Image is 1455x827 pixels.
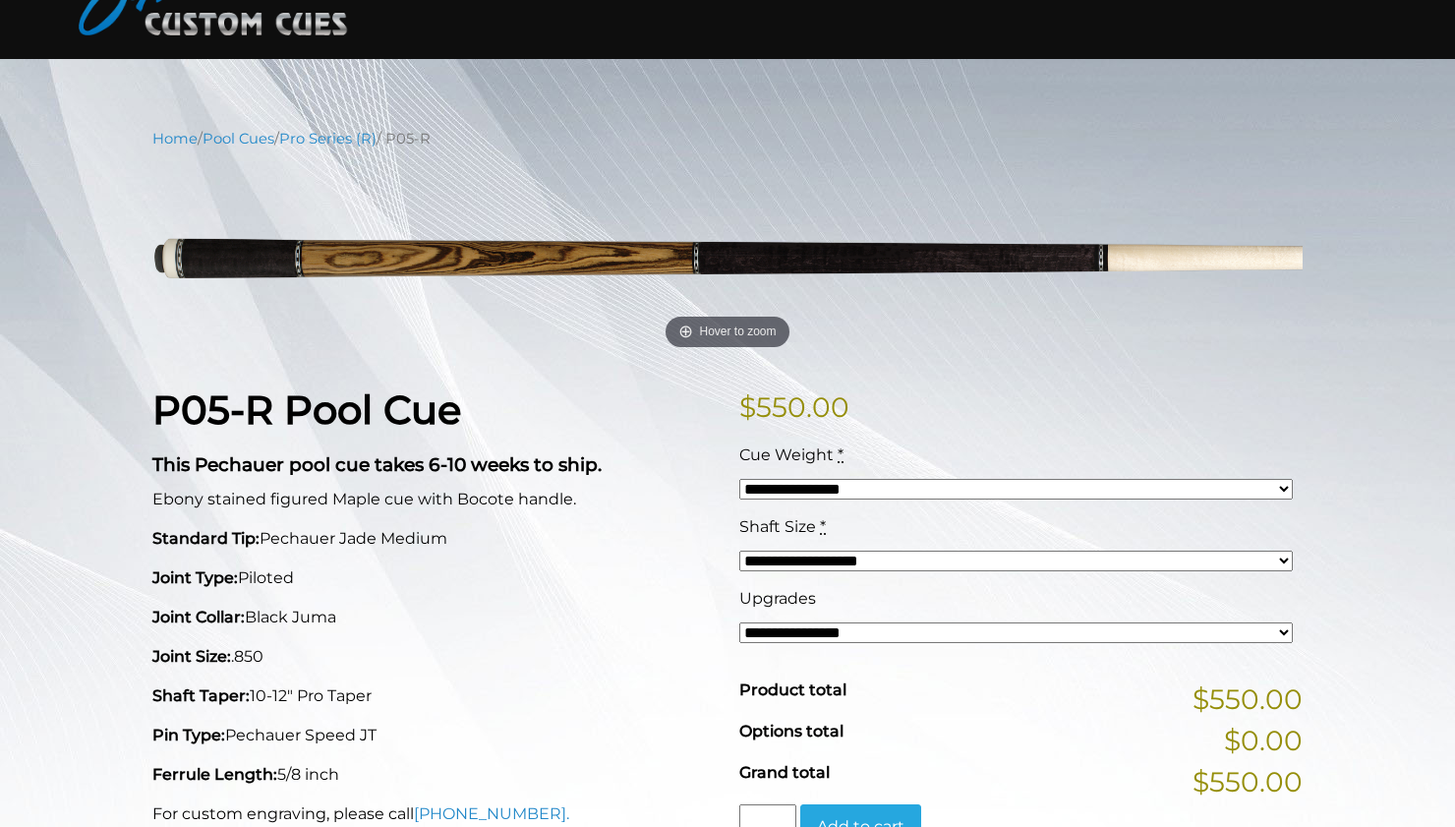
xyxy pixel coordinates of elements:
strong: Ferrule Length: [152,765,277,784]
a: Hover to zoom [152,164,1303,356]
span: Upgrades [739,589,816,608]
a: [PHONE_NUMBER]. [414,804,569,823]
strong: Standard Tip: [152,529,260,548]
strong: Joint Collar: [152,608,245,626]
span: $550.00 [1193,761,1303,802]
strong: Shaft Taper: [152,686,250,705]
p: Black Juma [152,606,716,629]
p: .850 [152,645,716,669]
strong: Pin Type: [152,726,225,744]
bdi: 550.00 [739,390,849,424]
abbr: required [838,445,844,464]
p: Piloted [152,566,716,590]
span: Grand total [739,763,830,782]
span: Product total [739,680,846,699]
span: Cue Weight [739,445,834,464]
img: P05-N.png [152,164,1303,356]
p: Ebony stained figured Maple cue with Bocote handle. [152,488,716,511]
span: Options total [739,722,844,740]
p: Pechauer Jade Medium [152,527,716,551]
abbr: required [820,517,826,536]
strong: P05-R Pool Cue [152,385,461,434]
a: Home [152,130,198,148]
span: Shaft Size [739,517,816,536]
a: Pro Series (R) [279,130,377,148]
strong: Joint Size: [152,647,231,666]
nav: Breadcrumb [152,128,1303,149]
p: For custom engraving, please call [152,802,716,826]
strong: Joint Type: [152,568,238,587]
p: 10-12" Pro Taper [152,684,716,708]
p: Pechauer Speed JT [152,724,716,747]
span: $ [739,390,756,424]
span: $0.00 [1224,720,1303,761]
a: Pool Cues [203,130,274,148]
span: $550.00 [1193,679,1303,720]
p: 5/8 inch [152,763,716,787]
strong: This Pechauer pool cue takes 6-10 weeks to ship. [152,453,602,476]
